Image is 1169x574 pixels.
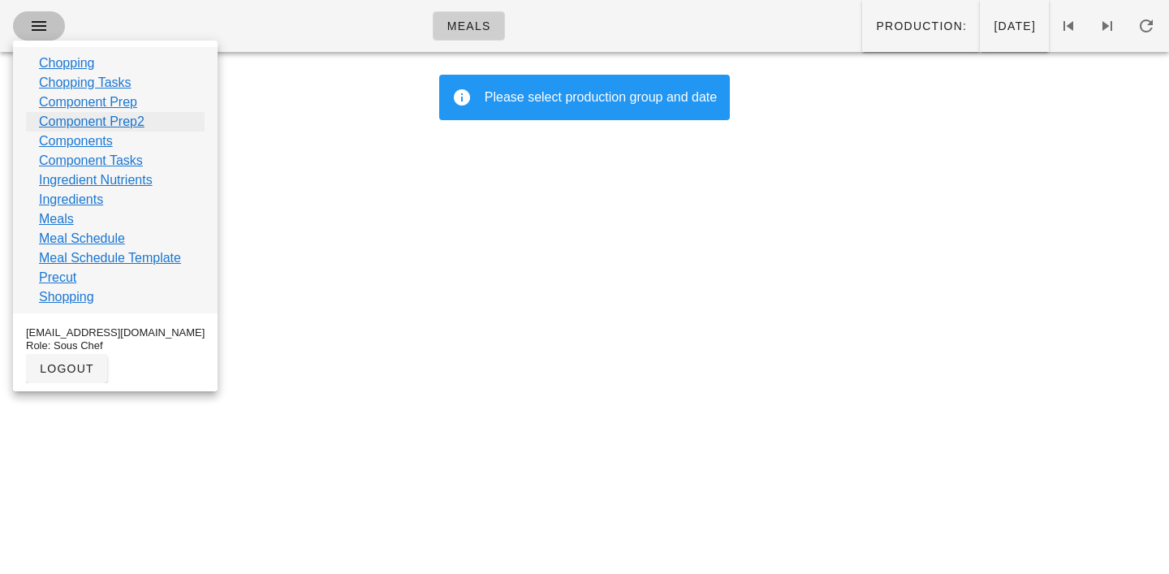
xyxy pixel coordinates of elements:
span: Meals [446,19,491,32]
a: Meals [39,209,74,229]
span: [DATE] [993,19,1036,32]
a: Ingredients [39,190,103,209]
div: Please select production group and date [485,88,717,107]
a: Meal Schedule [39,229,125,248]
a: Component Prep2 [39,112,145,132]
a: Shopping [39,287,94,307]
a: Component Tasks [39,151,143,170]
button: logout [26,354,107,383]
a: Meals [433,11,505,41]
a: Ingredient Nutrients [39,170,153,190]
a: Precut [39,268,76,287]
span: logout [39,362,94,375]
a: Meal Schedule Template [39,248,181,268]
span: Production: [875,19,967,32]
a: Chopping [39,54,95,73]
a: Component Prep [39,93,137,112]
a: Components [39,132,113,151]
div: Role: Sous Chef [26,339,205,352]
a: Chopping Tasks [39,73,132,93]
div: [EMAIL_ADDRESS][DOMAIN_NAME] [26,326,205,339]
